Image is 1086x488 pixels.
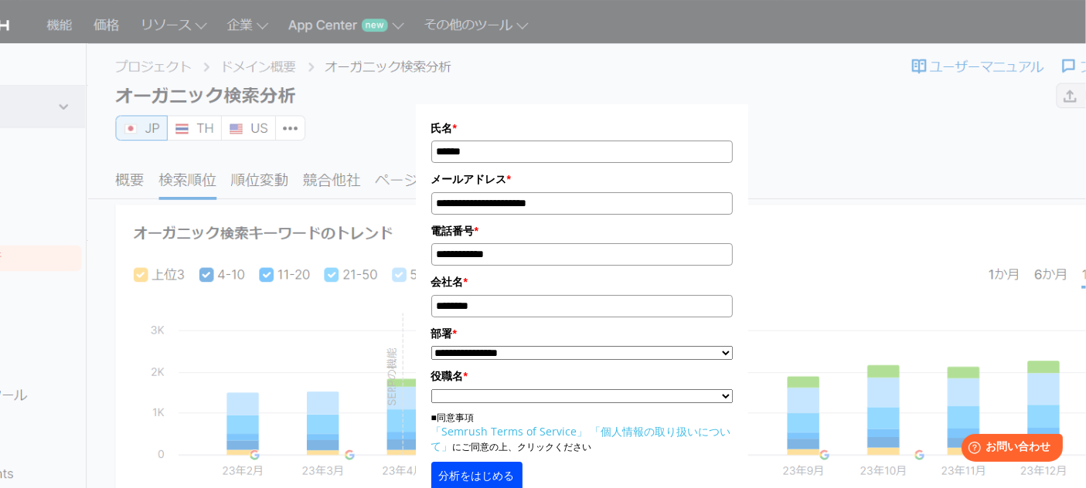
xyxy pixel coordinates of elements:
[431,368,733,385] label: 役職名
[431,325,733,342] label: 部署
[431,171,733,188] label: メールアドレス
[431,424,731,453] a: 「個人情報の取り扱いについて」
[431,120,733,137] label: 氏名
[431,273,733,290] label: 会社名
[948,428,1069,471] iframe: Help widget launcher
[431,222,733,239] label: 電話番号
[431,424,588,439] a: 「Semrush Terms of Service」
[431,411,733,454] p: ■同意事項 にご同意の上、クリックください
